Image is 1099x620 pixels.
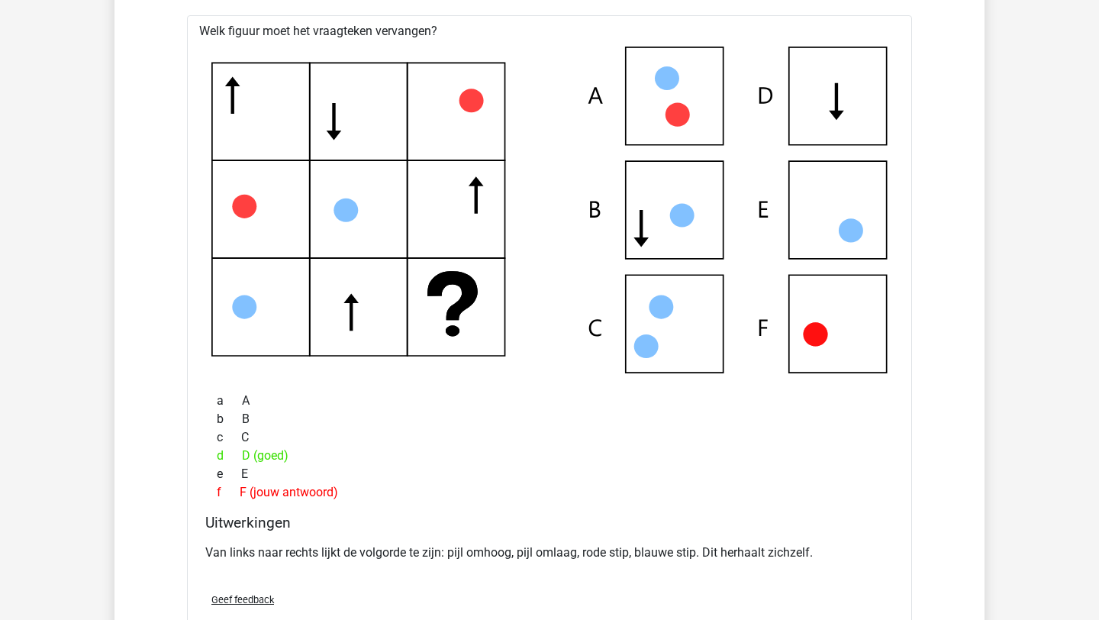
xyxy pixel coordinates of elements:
[205,428,894,447] div: C
[217,447,242,465] span: d
[205,465,894,483] div: E
[217,392,242,410] span: a
[217,465,241,483] span: e
[205,410,894,428] div: B
[211,594,274,605] span: Geef feedback
[205,544,894,562] p: Van links naar rechts lijkt de volgorde te zijn: pijl omhoog, pijl omlaag, rode stip, blauwe stip...
[217,428,241,447] span: c
[205,392,894,410] div: A
[205,483,894,502] div: F (jouw antwoord)
[217,483,240,502] span: f
[205,447,894,465] div: D (goed)
[205,514,894,531] h4: Uitwerkingen
[217,410,242,428] span: b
